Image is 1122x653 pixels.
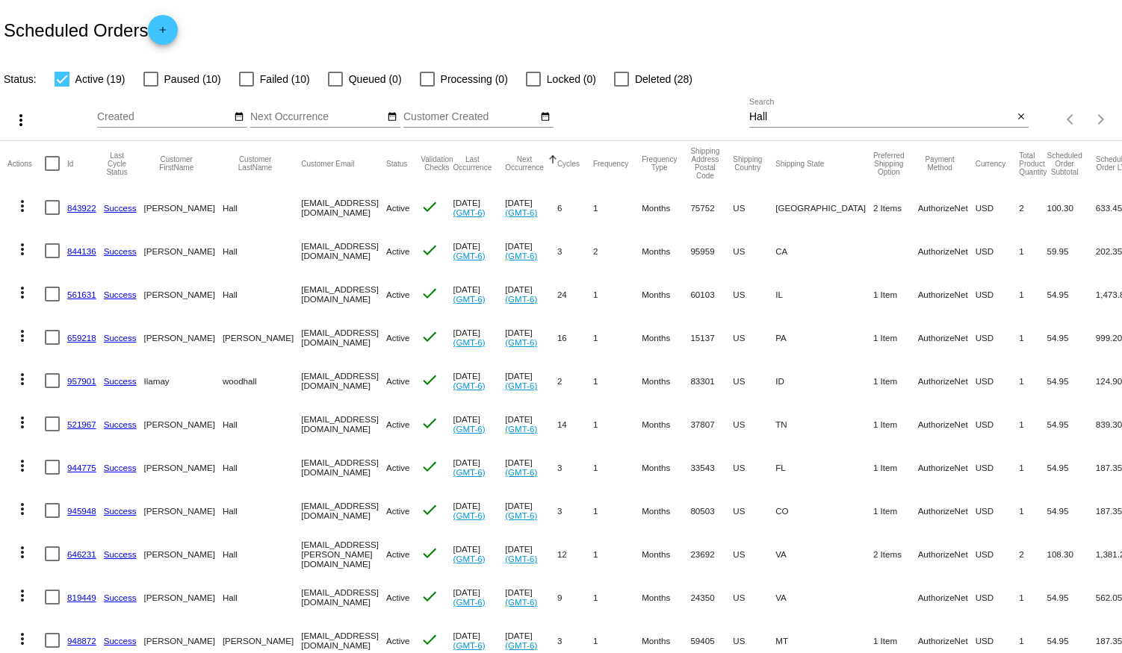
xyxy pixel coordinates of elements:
[67,593,96,602] a: 819449
[557,446,593,489] mat-cell: 3
[67,506,96,516] a: 945948
[1047,489,1095,532] mat-cell: 54.95
[1047,532,1095,575] mat-cell: 108.30
[593,575,642,619] mat-cell: 1
[690,147,719,180] button: Change sorting for ShippingPostcode
[540,111,551,123] mat-icon: date_range
[873,151,905,176] button: Change sorting for PreferredShippingOption
[976,229,1020,272] mat-cell: USD
[1019,446,1047,489] mat-cell: 1
[453,272,506,316] mat-cell: [DATE]
[505,510,537,520] a: (GMT-6)
[301,575,386,619] mat-cell: [EMAIL_ADDRESS][DOMAIN_NAME]
[13,500,31,518] mat-icon: more_vert
[976,159,1006,168] button: Change sorting for CurrencyIso
[386,506,410,516] span: Active
[505,186,557,229] mat-cell: [DATE]
[13,630,31,648] mat-icon: more_vert
[453,532,506,575] mat-cell: [DATE]
[642,155,677,172] button: Change sorting for FrequencyType
[557,229,593,272] mat-cell: 3
[690,532,733,575] mat-cell: 23692
[690,575,733,619] mat-cell: 24350
[690,316,733,359] mat-cell: 15137
[690,489,733,532] mat-cell: 80503
[12,111,30,129] mat-icon: more_vert
[1019,316,1047,359] mat-cell: 1
[505,402,557,446] mat-cell: [DATE]
[97,111,232,123] input: Created
[505,467,537,477] a: (GMT-6)
[733,359,775,402] mat-cell: US
[1019,141,1047,186] mat-header-cell: Total Product Quantity
[441,70,508,88] span: Processing (0)
[547,70,596,88] span: Locked (0)
[690,186,733,229] mat-cell: 75752
[642,272,690,316] mat-cell: Months
[505,359,557,402] mat-cell: [DATE]
[749,111,1013,123] input: Search
[67,463,96,472] a: 944775
[505,155,544,172] button: Change sorting for NextOccurrenceUtc
[453,575,506,619] mat-cell: [DATE]
[453,597,486,607] a: (GMT-6)
[690,446,733,489] mat-cell: 33543
[144,272,223,316] mat-cell: [PERSON_NAME]
[557,159,580,168] button: Change sorting for Cycles
[453,554,486,563] a: (GMT-6)
[13,587,31,604] mat-icon: more_vert
[260,70,310,88] span: Failed (10)
[104,290,137,299] a: Success
[250,111,385,123] input: Next Occurrence
[421,284,438,302] mat-icon: check
[104,506,137,516] a: Success
[1047,402,1095,446] mat-cell: 54.95
[223,402,301,446] mat-cell: Hall
[301,359,386,402] mat-cell: [EMAIL_ADDRESS][DOMAIN_NAME]
[918,489,976,532] mat-cell: AuthorizeNet
[557,532,593,575] mat-cell: 12
[918,272,976,316] mat-cell: AuthorizeNet
[453,359,506,402] mat-cell: [DATE]
[301,229,386,272] mat-cell: [EMAIL_ADDRESS][DOMAIN_NAME]
[733,272,775,316] mat-cell: US
[505,424,537,434] a: (GMT-6)
[104,549,137,559] a: Success
[505,272,557,316] mat-cell: [DATE]
[642,489,690,532] mat-cell: Months
[154,25,172,43] mat-icon: add
[223,155,288,172] button: Change sorting for CustomerLastName
[873,532,918,575] mat-cell: 2 Items
[1047,359,1095,402] mat-cell: 54.95
[557,489,593,532] mat-cell: 3
[386,333,410,343] span: Active
[1013,110,1029,125] button: Clear
[733,446,775,489] mat-cell: US
[67,419,96,429] a: 521967
[733,229,775,272] mat-cell: US
[775,229,873,272] mat-cell: CA
[13,327,31,345] mat-icon: more_vert
[1019,402,1047,446] mat-cell: 1
[104,376,137,386] a: Success
[164,70,221,88] span: Paused (10)
[13,197,31,215] mat-icon: more_vert
[421,328,438,346] mat-icon: check
[642,359,690,402] mat-cell: Months
[13,457,31,475] mat-icon: more_vert
[505,446,557,489] mat-cell: [DATE]
[1016,111,1026,123] mat-icon: close
[557,272,593,316] mat-cell: 24
[67,636,96,646] a: 948872
[1047,186,1095,229] mat-cell: 100.30
[453,316,506,359] mat-cell: [DATE]
[1047,316,1095,359] mat-cell: 54.95
[1047,272,1095,316] mat-cell: 54.95
[421,198,438,216] mat-icon: check
[1086,104,1116,134] button: Next page
[104,419,137,429] a: Success
[918,229,976,272] mat-cell: AuthorizeNet
[144,489,223,532] mat-cell: [PERSON_NAME]
[1019,489,1047,532] mat-cell: 1
[104,593,137,602] a: Success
